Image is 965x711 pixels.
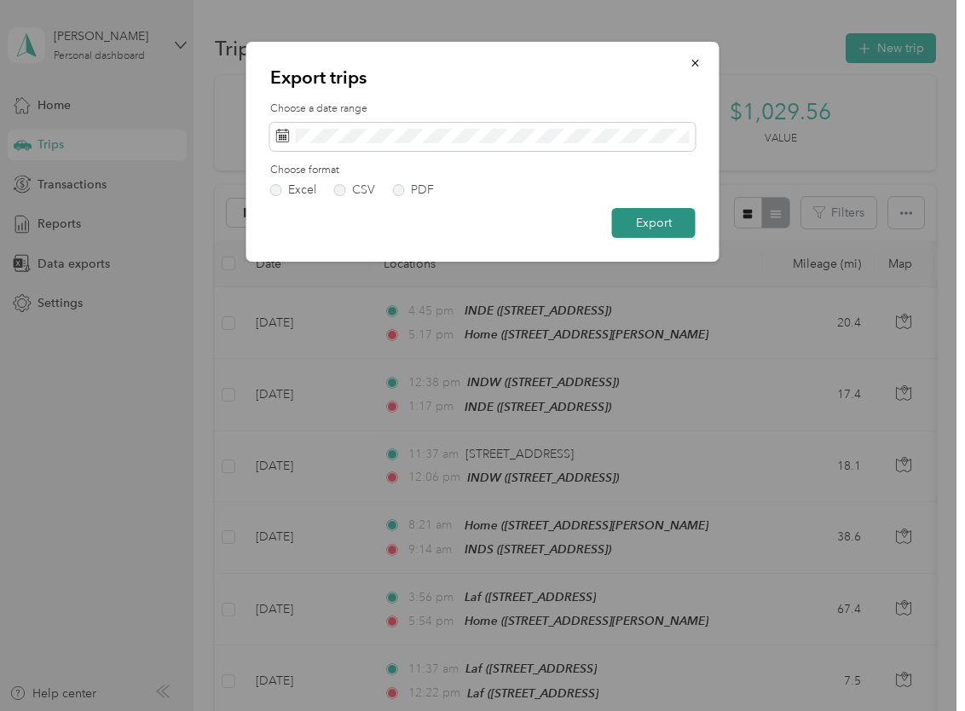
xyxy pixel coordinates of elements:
[411,184,434,196] div: PDF
[288,184,316,196] div: Excel
[612,208,696,238] button: Export
[870,616,965,711] iframe: Everlance-gr Chat Button Frame
[270,101,696,117] label: Choose a date range
[352,184,375,196] div: CSV
[270,163,696,178] label: Choose format
[270,66,696,90] p: Export trips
